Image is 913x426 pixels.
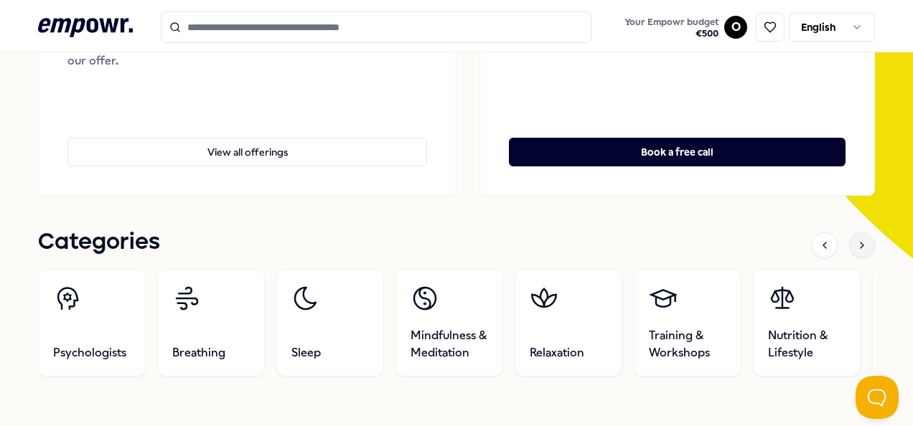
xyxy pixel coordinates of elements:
input: Search for products, categories or subcategories [161,11,591,43]
span: Relaxation [530,344,584,361]
span: € 500 [624,28,718,39]
a: Mindfulness & Meditation [395,269,503,377]
a: Relaxation [515,269,622,377]
span: Psychologists [53,344,126,361]
a: Training & Workshops [634,269,741,377]
h1: Categories [38,224,160,260]
a: View all offerings [67,115,427,166]
iframe: Help Scout Beacon - Open [856,376,899,419]
a: Breathing [157,269,265,377]
button: Book a free call [509,138,846,166]
span: Training & Workshops [649,327,726,361]
span: Mindfulness & Meditation [411,327,488,361]
span: Your Empowr budget [624,16,718,28]
span: Breathing [172,344,225,361]
a: Sleep [276,269,384,377]
button: Your Empowr budget€500 [622,14,721,42]
button: O [724,16,747,39]
a: Nutrition & Lifestyle [753,269,861,377]
button: View all offerings [67,138,427,166]
span: Sleep [291,344,321,361]
a: Your Empowr budget€500 [619,12,724,42]
a: Psychologists [38,269,146,377]
span: Nutrition & Lifestyle [768,327,846,361]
